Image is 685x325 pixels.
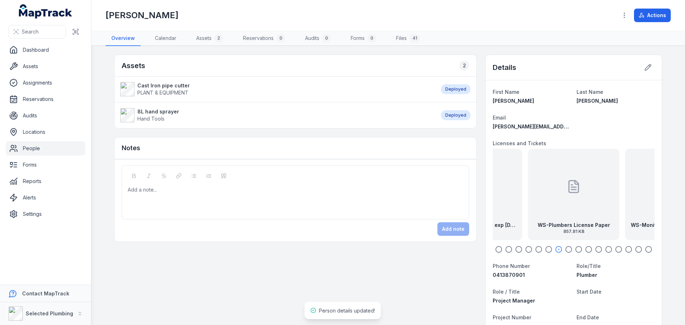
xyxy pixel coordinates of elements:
[538,222,610,229] strong: WS-Plumbers License Paper
[6,92,85,106] a: Reservations
[577,263,601,269] span: Role/Title
[493,140,546,146] span: Licenses and Tickets
[6,108,85,123] a: Audits
[577,272,597,278] span: Plumber
[149,31,182,46] a: Calendar
[6,158,85,172] a: Forms
[410,34,420,42] div: 41
[493,289,520,295] span: Role / Title
[120,82,434,96] a: Cast Iron pipe cutterPLANT & EQUIPMENT
[493,298,535,304] span: Project Manager
[493,98,534,104] span: [PERSON_NAME]
[6,76,85,90] a: Assignments
[6,191,85,205] a: Alerts
[214,34,223,42] div: 2
[367,34,376,42] div: 0
[120,108,434,122] a: 8L hand sprayerHand Tools
[493,62,516,72] h2: Details
[390,31,426,46] a: Files41
[6,125,85,139] a: Locations
[19,4,72,19] a: MapTrack
[122,61,145,71] h2: Assets
[6,141,85,156] a: People
[634,9,671,22] button: Actions
[493,272,525,278] span: 0413870901
[322,34,331,42] div: 0
[26,310,73,316] strong: Selected Plumbing
[137,108,179,115] strong: 8L hand sprayer
[538,229,610,234] span: 857.81 KB
[493,314,531,320] span: Project Number
[106,10,178,21] h1: [PERSON_NAME]
[577,314,599,320] span: End Date
[493,263,530,269] span: Phone Number
[122,143,140,153] h3: Notes
[441,84,471,94] div: Deployed
[106,31,141,46] a: Overview
[6,59,85,73] a: Assets
[6,43,85,57] a: Dashboard
[9,25,66,39] button: Search
[577,289,602,295] span: Start Date
[6,207,85,221] a: Settings
[299,31,336,46] a: Audits0
[493,123,620,130] span: [PERSON_NAME][EMAIL_ADDRESS][DOMAIN_NAME]
[493,115,506,121] span: Email
[22,290,69,296] strong: Contact MapTrack
[22,28,39,35] span: Search
[577,89,603,95] span: Last Name
[345,31,382,46] a: Forms0
[276,34,285,42] div: 0
[237,31,291,46] a: Reservations0
[577,98,618,104] span: [PERSON_NAME]
[493,89,519,95] span: First Name
[325,308,369,314] span: Upload successful
[137,116,164,122] span: Hand Tools
[459,61,469,71] div: 2
[441,110,471,120] div: Deployed
[6,174,85,188] a: Reports
[137,90,188,96] span: PLANT & EQUIPMENT
[137,82,190,89] strong: Cast Iron pipe cutter
[191,31,229,46] a: Assets2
